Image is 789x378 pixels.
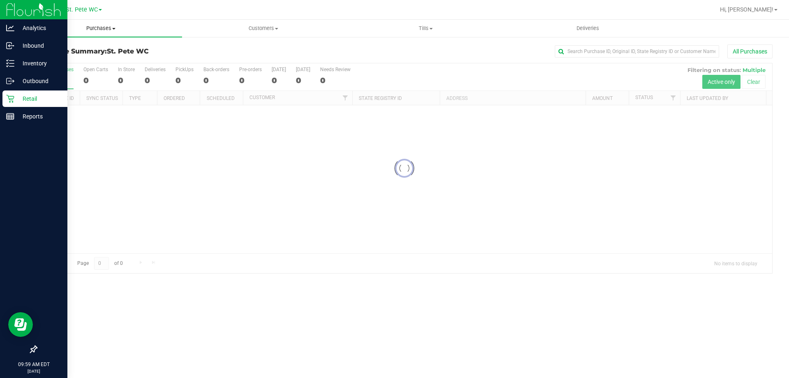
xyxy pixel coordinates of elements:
p: 09:59 AM EDT [4,361,64,368]
p: Inbound [14,41,64,51]
a: Tills [344,20,507,37]
p: Reports [14,111,64,121]
p: Analytics [14,23,64,33]
button: All Purchases [727,44,773,58]
span: Tills [345,25,506,32]
span: St. Pete WC [66,6,98,13]
span: Hi, [PERSON_NAME]! [720,6,773,13]
inline-svg: Retail [6,95,14,103]
p: Inventory [14,58,64,68]
p: Retail [14,94,64,104]
inline-svg: Reports [6,112,14,121]
inline-svg: Analytics [6,24,14,32]
inline-svg: Inbound [6,42,14,50]
p: [DATE] [4,368,64,374]
a: Deliveries [507,20,669,37]
h3: Purchase Summary: [36,48,281,55]
span: Customers [182,25,344,32]
inline-svg: Inventory [6,59,14,67]
span: Purchases [20,25,182,32]
p: Outbound [14,76,64,86]
input: Search Purchase ID, Original ID, State Registry ID or Customer Name... [555,45,719,58]
inline-svg: Outbound [6,77,14,85]
iframe: Resource center [8,312,33,337]
span: Deliveries [565,25,610,32]
span: St. Pete WC [107,47,149,55]
a: Customers [182,20,344,37]
a: Purchases [20,20,182,37]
